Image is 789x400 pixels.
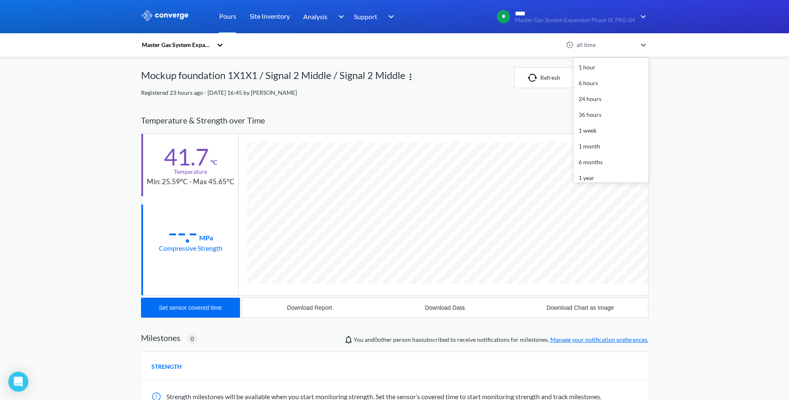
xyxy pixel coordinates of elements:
div: 1 hour [574,59,648,75]
div: Mockup foundation 1X1X1 / Signal 2 Middle / Signal 2 Middle [141,67,406,88]
button: Download Chart as Image [512,298,648,318]
div: Compressive Strength [159,243,223,253]
h2: Milestones [141,333,181,343]
div: 36 hours [574,107,648,123]
div: 1 month [574,138,648,154]
img: downArrow.svg [333,12,346,22]
span: Master Gas System Expansion Phase III, PKG-04 [515,17,635,23]
span: Support [354,11,377,22]
span: Registered 23 hours ago - [DATE] 16:45 by [PERSON_NAME] [141,89,297,96]
button: Refresh [514,67,574,88]
div: Set sensor covered time [159,304,222,311]
span: 0 [190,334,194,343]
div: --.- [168,222,198,243]
div: 6 hours [574,75,648,91]
div: Download Report [287,304,332,311]
div: 1 week [574,123,648,138]
div: Master Gas System Expansion Phase III, PKG-04 [141,40,213,49]
span: STRENGTH [151,362,182,371]
span: Analysis [303,11,327,22]
div: all time [574,40,637,49]
img: icon-clock.svg [566,41,574,49]
img: icon-refresh.svg [528,74,540,82]
button: Set sensor covered time [141,298,240,318]
button: Download Report [242,298,377,318]
img: notifications-icon.svg [344,335,354,345]
div: Download Data [425,304,465,311]
img: logo_ewhite.svg [141,10,189,21]
span: 0 other [374,336,392,343]
span: You and person has subscribed to receive notifications for milestones. [354,335,648,344]
div: Download Chart as Image [547,304,614,311]
div: 1 year [574,170,648,186]
div: 24 hours [574,91,648,107]
div: Temperature [174,167,207,176]
div: Min: 25.59°C - Max 45.65°C [147,176,235,188]
div: Open Intercom Messenger [8,372,28,392]
button: Download Data [377,298,512,318]
div: 6 months [574,154,648,170]
div: 41.7 [164,146,209,167]
img: downArrow.svg [383,12,396,22]
div: Temperature & Strength over Time [141,107,648,133]
img: more.svg [406,72,416,82]
img: downArrow.svg [635,12,648,22]
a: Manage your notification preferences. [550,336,648,343]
